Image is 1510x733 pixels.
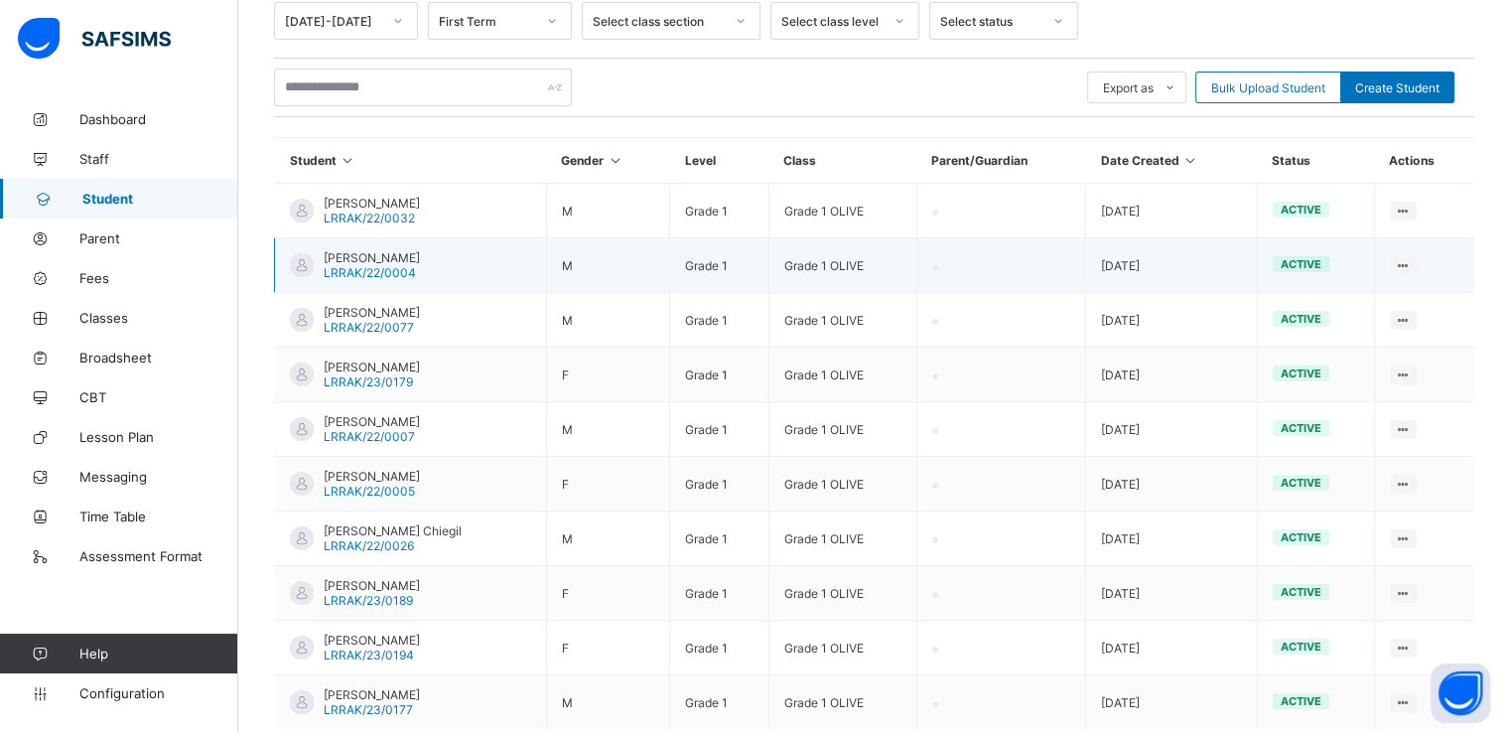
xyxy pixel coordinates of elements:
[593,14,724,29] div: Select class section
[79,230,238,246] span: Parent
[439,14,535,29] div: First Term
[324,196,420,211] span: [PERSON_NAME]
[324,305,420,320] span: [PERSON_NAME]
[546,457,670,512] td: F
[324,469,420,484] span: [PERSON_NAME]
[768,457,916,512] td: Grade 1 OLIVE
[1281,530,1321,544] span: active
[670,621,768,675] td: Grade 1
[324,320,414,335] span: LRRAK/22/0077
[1374,138,1474,184] th: Actions
[781,14,883,29] div: Select class level
[670,238,768,293] td: Grade 1
[79,389,238,405] span: CBT
[324,484,415,499] span: LRRAK/22/0005
[546,293,670,348] td: M
[1085,457,1257,512] td: [DATE]
[82,191,238,207] span: Student
[324,578,420,593] span: [PERSON_NAME]
[18,18,171,60] img: safsims
[324,593,413,608] span: LRRAK/23/0189
[1085,402,1257,457] td: [DATE]
[768,238,916,293] td: Grade 1 OLIVE
[1257,138,1374,184] th: Status
[324,211,415,225] span: LRRAK/22/0032
[546,348,670,402] td: F
[1281,694,1321,708] span: active
[1211,80,1325,95] span: Bulk Upload Student
[1085,184,1257,238] td: [DATE]
[546,512,670,566] td: M
[768,512,916,566] td: Grade 1 OLIVE
[670,566,768,621] td: Grade 1
[916,138,1085,184] th: Parent/Guardian
[1085,293,1257,348] td: [DATE]
[670,348,768,402] td: Grade 1
[768,402,916,457] td: Grade 1 OLIVE
[79,646,237,661] span: Help
[768,184,916,238] td: Grade 1 OLIVE
[79,111,238,127] span: Dashboard
[768,621,916,675] td: Grade 1 OLIVE
[1355,80,1440,95] span: Create Student
[324,360,420,374] span: [PERSON_NAME]
[79,469,238,485] span: Messaging
[79,685,237,701] span: Configuration
[768,675,916,730] td: Grade 1 OLIVE
[546,138,670,184] th: Gender
[768,348,916,402] td: Grade 1 OLIVE
[1281,312,1321,326] span: active
[546,566,670,621] td: F
[79,429,238,445] span: Lesson Plan
[1281,257,1321,271] span: active
[1085,238,1257,293] td: [DATE]
[940,14,1041,29] div: Select status
[546,184,670,238] td: M
[546,238,670,293] td: M
[670,512,768,566] td: Grade 1
[324,702,413,717] span: LRRAK/23/0177
[670,184,768,238] td: Grade 1
[1281,585,1321,599] span: active
[607,153,623,168] i: Sort in Ascending Order
[546,402,670,457] td: M
[1281,203,1321,217] span: active
[324,687,420,702] span: [PERSON_NAME]
[324,648,414,662] span: LRRAK/23/0194
[324,523,462,538] span: [PERSON_NAME] Chiegil
[324,265,416,280] span: LRRAK/22/0004
[324,429,415,444] span: LRRAK/22/0007
[1281,366,1321,380] span: active
[79,310,238,326] span: Classes
[1281,421,1321,435] span: active
[670,457,768,512] td: Grade 1
[768,293,916,348] td: Grade 1 OLIVE
[1431,663,1490,723] button: Open asap
[670,138,768,184] th: Level
[324,538,414,553] span: LRRAK/22/0026
[670,293,768,348] td: Grade 1
[79,509,238,524] span: Time Table
[79,350,238,366] span: Broadsheet
[768,138,916,184] th: Class
[546,675,670,730] td: M
[768,566,916,621] td: Grade 1 OLIVE
[670,675,768,730] td: Grade 1
[1085,621,1257,675] td: [DATE]
[1085,138,1257,184] th: Date Created
[275,138,547,184] th: Student
[1085,512,1257,566] td: [DATE]
[1181,153,1198,168] i: Sort in Ascending Order
[324,414,420,429] span: [PERSON_NAME]
[79,548,238,564] span: Assessment Format
[1085,566,1257,621] td: [DATE]
[285,14,381,29] div: [DATE]-[DATE]
[1085,675,1257,730] td: [DATE]
[1281,640,1321,654] span: active
[1281,476,1321,490] span: active
[324,633,420,648] span: [PERSON_NAME]
[79,270,238,286] span: Fees
[324,250,420,265] span: [PERSON_NAME]
[1103,80,1154,95] span: Export as
[340,153,356,168] i: Sort in Ascending Order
